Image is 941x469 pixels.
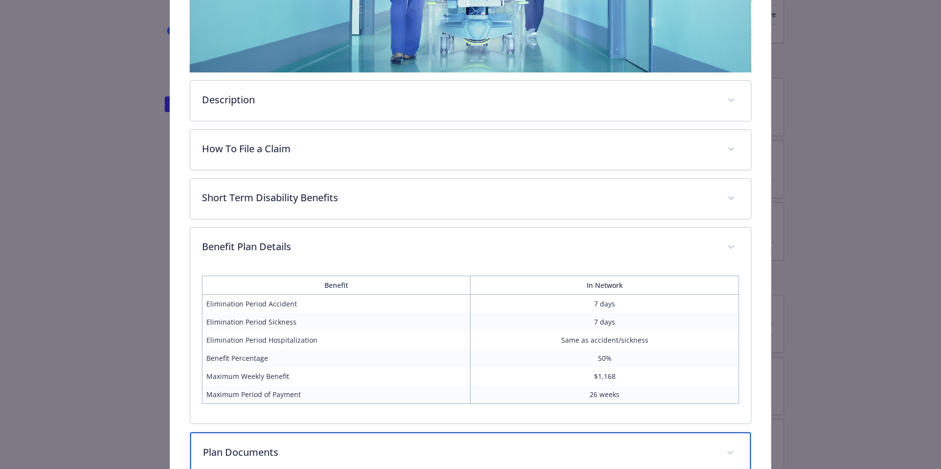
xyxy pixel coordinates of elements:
[470,295,739,313] td: 7 days
[202,141,716,156] p: How To File a Claim
[202,190,716,205] p: Short Term Disability Benefits
[470,313,739,331] td: 7 days
[470,367,739,385] td: $1,168
[190,81,751,121] div: Description
[190,268,751,423] div: Benefit Plan Details
[470,276,739,295] th: In Network
[470,331,739,349] td: Same as accident/sickness
[202,313,470,331] td: Elimination Period Sickness
[202,276,470,295] th: Benefit
[202,295,470,313] td: Elimination Period Accident
[470,385,739,404] td: 26 weeks
[190,130,751,170] div: How To File a Claim
[202,239,716,254] p: Benefit Plan Details
[203,445,715,460] p: Plan Documents
[190,228,751,268] div: Benefit Plan Details
[202,93,716,107] p: Description
[202,331,470,349] td: Elimination Period Hospitalization
[470,349,739,367] td: 50%
[202,367,470,385] td: Maximum Weekly Benefit
[190,179,751,219] div: Short Term Disability Benefits
[202,385,470,404] td: Maximum Period of Payment
[202,349,470,367] td: Benefit Percentage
